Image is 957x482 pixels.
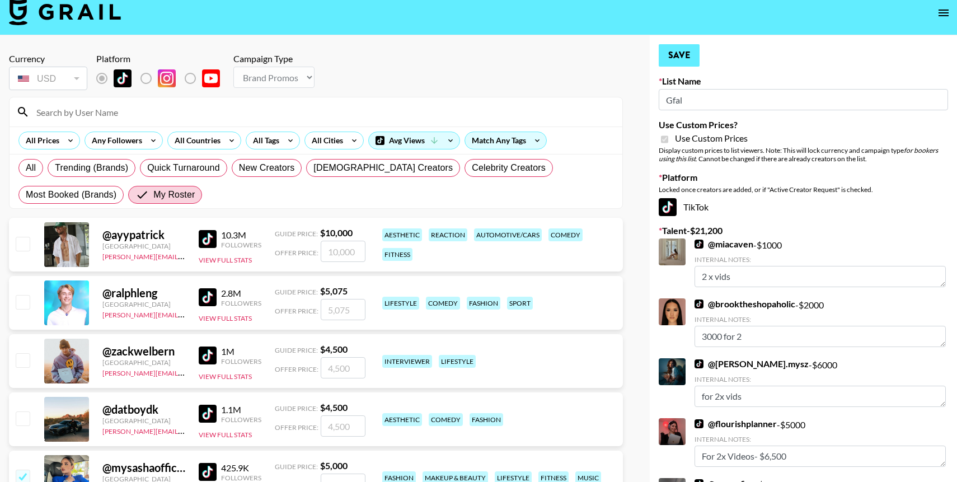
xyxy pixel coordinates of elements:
[695,240,703,249] img: TikTok
[695,435,946,443] div: Internal Notes:
[96,67,229,90] div: List locked to TikTok.
[221,415,261,424] div: Followers
[102,425,268,436] a: [PERSON_NAME][EMAIL_ADDRESS][DOMAIN_NAME]
[695,418,777,429] a: @flourishplanner
[221,230,261,241] div: 10.3M
[102,367,268,377] a: [PERSON_NAME][EMAIL_ADDRESS][DOMAIN_NAME]
[659,225,948,236] label: Talent - $ 21,200
[467,297,500,310] div: fashion
[202,69,220,87] img: YouTube
[275,346,318,354] span: Guide Price:
[426,297,460,310] div: comedy
[199,347,217,364] img: TikTok
[695,358,946,407] div: - $ 6000
[102,308,268,319] a: [PERSON_NAME][EMAIL_ADDRESS][DOMAIN_NAME]
[221,288,261,299] div: 2.8M
[659,146,938,163] em: for bookers using this list
[695,446,946,467] textarea: For 2x Videos- $6,500
[369,132,459,149] div: Avg Views
[102,403,185,417] div: @ datboydk
[221,241,261,249] div: Followers
[30,103,616,121] input: Search by User Name
[470,413,503,426] div: fashion
[507,297,533,310] div: sport
[382,413,422,426] div: aesthetic
[221,474,261,482] div: Followers
[313,161,453,175] span: [DEMOGRAPHIC_DATA] Creators
[695,266,946,287] textarea: 2 x vids
[429,413,463,426] div: comedy
[659,172,948,183] label: Platform
[221,462,261,474] div: 425.9K
[695,298,795,310] a: @brooktheshopaholic
[695,326,946,347] textarea: 3000 for 2
[11,69,85,88] div: USD
[695,298,946,347] div: - $ 2000
[147,161,220,175] span: Quick Turnaround
[102,417,185,425] div: [GEOGRAPHIC_DATA]
[221,346,261,357] div: 1M
[472,161,546,175] span: Celebrity Creators
[233,53,315,64] div: Campaign Type
[199,372,252,381] button: View Full Stats
[55,161,128,175] span: Trending (Brands)
[659,198,677,216] img: TikTok
[26,188,116,202] span: Most Booked (Brands)
[199,405,217,423] img: TikTok
[102,344,185,358] div: @ zackwelbern
[96,53,229,64] div: Platform
[9,53,87,64] div: Currency
[275,365,318,373] span: Offer Price:
[695,238,753,250] a: @miacaven
[321,241,365,262] input: 10,000
[114,69,132,87] img: TikTok
[548,228,583,241] div: comedy
[102,250,268,261] a: [PERSON_NAME][EMAIL_ADDRESS][DOMAIN_NAME]
[199,463,217,481] img: TikTok
[320,286,348,296] strong: $ 5,075
[320,344,348,354] strong: $ 4,500
[26,161,36,175] span: All
[305,132,345,149] div: All Cities
[321,357,365,378] input: 4,500
[659,44,700,67] button: Save
[275,423,318,432] span: Offer Price:
[382,248,412,261] div: fitness
[675,133,748,144] span: Use Custom Prices
[102,286,185,300] div: @ ralphleng
[695,418,946,467] div: - $ 5000
[275,307,318,315] span: Offer Price:
[429,228,467,241] div: reaction
[659,76,948,87] label: List Name
[695,238,946,287] div: - $ 1000
[275,230,318,238] span: Guide Price:
[153,188,195,202] span: My Roster
[158,69,176,87] img: Instagram
[695,255,946,264] div: Internal Notes:
[102,358,185,367] div: [GEOGRAPHIC_DATA]
[695,386,946,407] textarea: for 2x vids
[659,185,948,194] div: Locked once creators are added, or if "Active Creator Request" is checked.
[321,415,365,437] input: 4,500
[102,242,185,250] div: [GEOGRAPHIC_DATA]
[221,404,261,415] div: 1.1M
[321,299,365,320] input: 5,075
[275,404,318,413] span: Guide Price:
[382,355,432,368] div: interviewer
[102,300,185,308] div: [GEOGRAPHIC_DATA]
[320,460,348,471] strong: $ 5,000
[439,355,476,368] div: lifestyle
[695,419,703,428] img: TikTok
[695,358,809,369] a: @[PERSON_NAME].mysz
[320,227,353,238] strong: $ 10,000
[932,2,955,24] button: open drawer
[199,314,252,322] button: View Full Stats
[695,315,946,324] div: Internal Notes:
[275,288,318,296] span: Guide Price:
[659,146,948,163] div: Display custom prices to list viewers. Note: This will lock currency and campaign type . Cannot b...
[382,297,419,310] div: lifestyle
[659,198,948,216] div: TikTok
[199,288,217,306] img: TikTok
[382,228,422,241] div: aesthetic
[199,256,252,264] button: View Full Stats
